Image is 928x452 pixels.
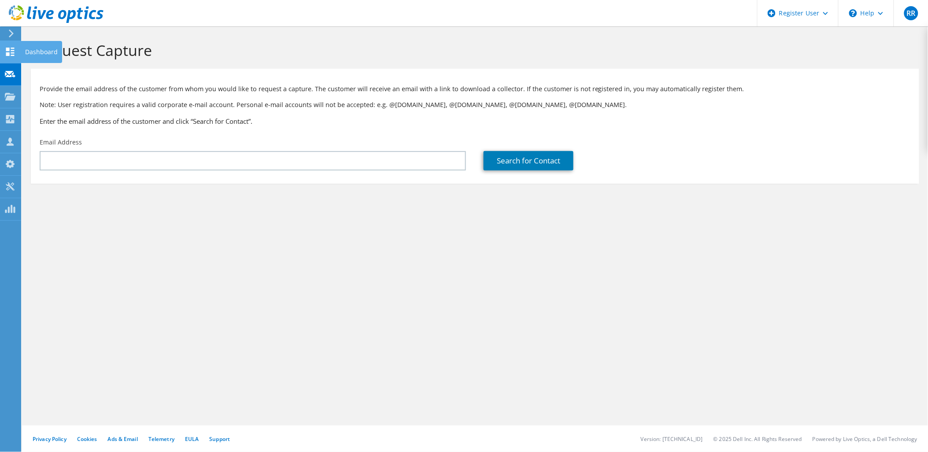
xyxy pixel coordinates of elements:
a: Support [209,435,230,443]
svg: \n [849,9,857,17]
a: Cookies [77,435,97,443]
label: Email Address [40,138,82,147]
a: EULA [185,435,199,443]
div: Dashboard [21,41,62,63]
a: Privacy Policy [33,435,67,443]
a: Ads & Email [108,435,138,443]
h1: Request Capture [35,41,910,59]
li: Powered by Live Optics, a Dell Technology [813,435,917,443]
li: Version: [TECHNICAL_ID] [641,435,703,443]
span: RR [904,6,918,20]
a: Search for Contact [484,151,573,170]
li: © 2025 Dell Inc. All Rights Reserved [714,435,802,443]
p: Provide the email address of the customer from whom you would like to request a capture. The cust... [40,84,910,94]
a: Telemetry [148,435,174,443]
p: Note: User registration requires a valid corporate e-mail account. Personal e-mail accounts will ... [40,100,910,110]
h3: Enter the email address of the customer and click “Search for Contact”. [40,116,910,126]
